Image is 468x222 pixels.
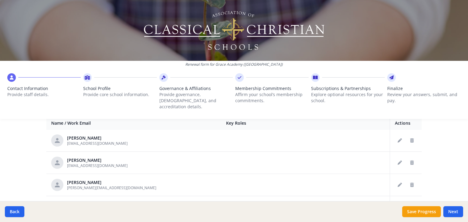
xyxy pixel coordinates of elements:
[402,206,441,217] button: Save Progress
[7,85,81,92] span: Contact Information
[387,85,461,92] span: Finalize
[67,141,128,146] span: [EMAIL_ADDRESS][DOMAIN_NAME]
[235,85,309,92] span: Membership Commitments
[395,136,405,145] button: Edit staff
[407,158,417,168] button: Delete staff
[395,180,405,190] button: Edit staff
[83,85,157,92] span: School Profile
[67,163,128,168] span: [EMAIL_ADDRESS][DOMAIN_NAME]
[5,206,24,217] button: Back
[67,179,156,186] div: [PERSON_NAME]
[407,180,417,190] button: Delete staff
[159,92,233,110] p: Provide governance, [DEMOGRAPHIC_DATA], and accreditation details.
[407,136,417,145] button: Delete staff
[311,85,385,92] span: Subscriptions & Partnerships
[159,85,233,92] span: Governance & Affiliations
[235,92,309,104] p: Affirm your school’s membership commitments.
[143,9,325,52] img: Logo
[67,157,128,163] div: [PERSON_NAME]
[7,92,81,98] p: Provide staff details.
[311,92,385,104] p: Explore optional resources for your school.
[395,158,405,168] button: Edit staff
[83,92,157,98] p: Provide core school information.
[67,135,128,141] div: [PERSON_NAME]
[443,206,463,217] button: Next
[67,185,156,190] span: [PERSON_NAME][EMAIL_ADDRESS][DOMAIN_NAME]
[387,92,461,104] p: Review your answers, submit, and pay.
